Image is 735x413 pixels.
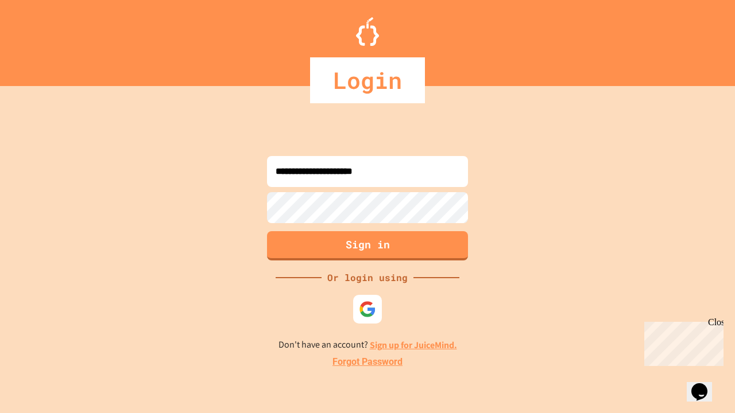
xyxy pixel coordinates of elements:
div: Or login using [322,271,413,285]
img: Logo.svg [356,17,379,46]
iframe: chat widget [640,317,724,366]
div: Login [310,57,425,103]
button: Sign in [267,231,468,260]
img: google-icon.svg [359,301,376,318]
a: Sign up for JuiceMind. [370,339,457,351]
div: Chat with us now!Close [5,5,79,73]
iframe: chat widget [687,367,724,402]
a: Forgot Password [332,355,403,369]
p: Don't have an account? [278,338,457,352]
